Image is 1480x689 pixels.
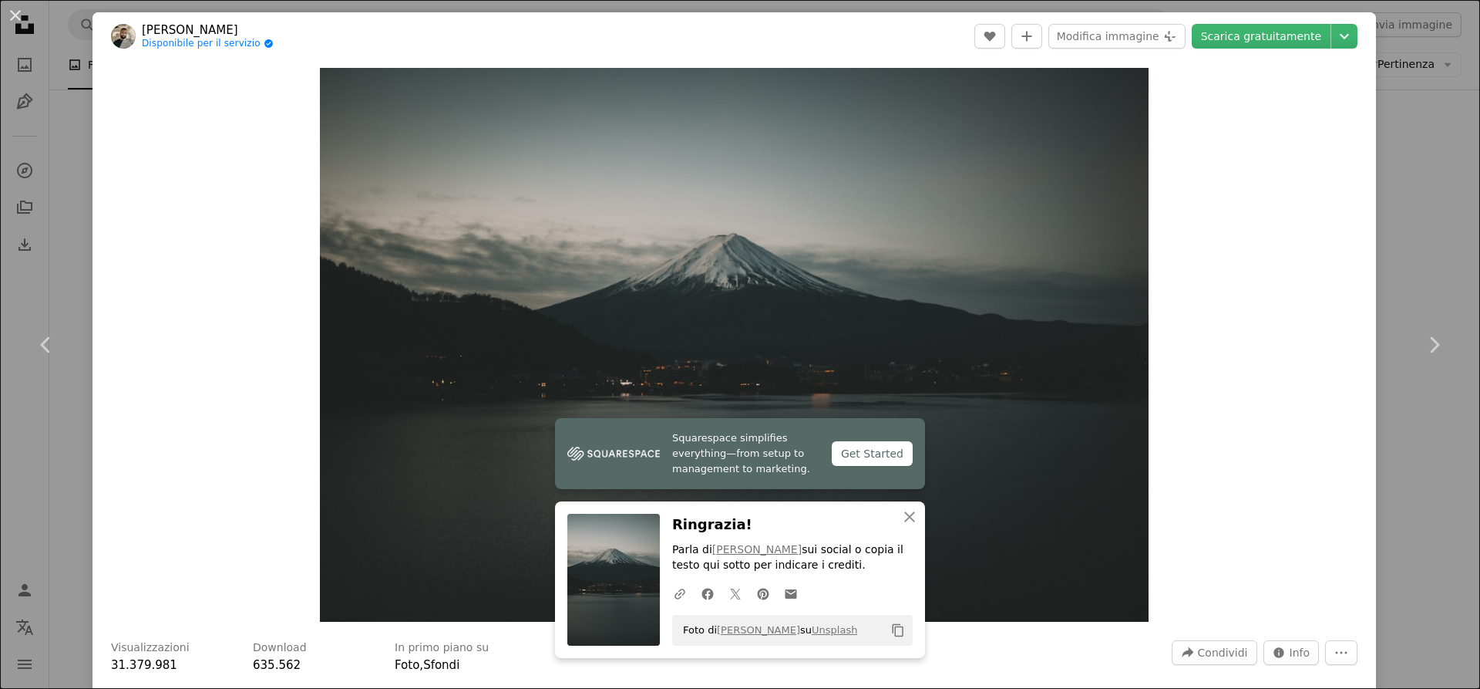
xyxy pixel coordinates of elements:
[419,658,423,672] span: ,
[1198,641,1248,664] span: Condividi
[1172,640,1257,665] button: Condividi questa immagine
[320,68,1149,622] img: Foto di Montagna
[672,514,913,536] h3: Ringrazia!
[777,578,805,609] a: Condividi per email
[1331,24,1357,49] button: Scegli le dimensioni del download
[1192,24,1330,49] a: Scarica gratuitamente
[721,578,749,609] a: Condividi su Twitter
[885,617,911,643] button: Copia negli appunti
[567,442,660,465] img: file-1747939142011-51e5cc87e3c9
[974,24,1005,49] button: Mi piace
[694,578,721,609] a: Condividi su Facebook
[395,658,419,672] a: Foto
[111,640,190,656] h3: Visualizzazioni
[1325,640,1357,665] button: Altre azioni
[253,658,301,672] span: 635.562
[1290,641,1310,664] span: Info
[1387,271,1480,419] a: Avanti
[812,624,857,636] a: Unsplash
[111,24,136,49] img: Vai al profilo di Clay Banks
[423,658,459,672] a: Sfondi
[395,640,489,656] h3: In primo piano su
[672,431,819,477] span: Squarespace simplifies everything—from setup to management to marketing.
[1011,24,1042,49] button: Aggiungi alla Collezione
[749,578,777,609] a: Condividi su Pinterest
[1048,24,1186,49] button: Modifica immagine
[253,640,307,656] h3: Download
[832,441,913,466] div: Get Started
[142,38,274,50] a: Disponibile per il servizio
[712,543,802,556] a: [PERSON_NAME]
[111,658,177,672] span: 31.379.981
[555,418,925,489] a: Squarespace simplifies everything—from setup to management to marketing.Get Started
[717,624,800,636] a: [PERSON_NAME]
[320,68,1149,622] button: Ingrandisci questa immagine
[1263,640,1320,665] button: Statistiche su questa immagine
[675,618,857,643] span: Foto di su
[142,22,274,38] a: [PERSON_NAME]
[672,542,913,573] p: Parla di sui social o copia il testo qui sotto per indicare i crediti.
